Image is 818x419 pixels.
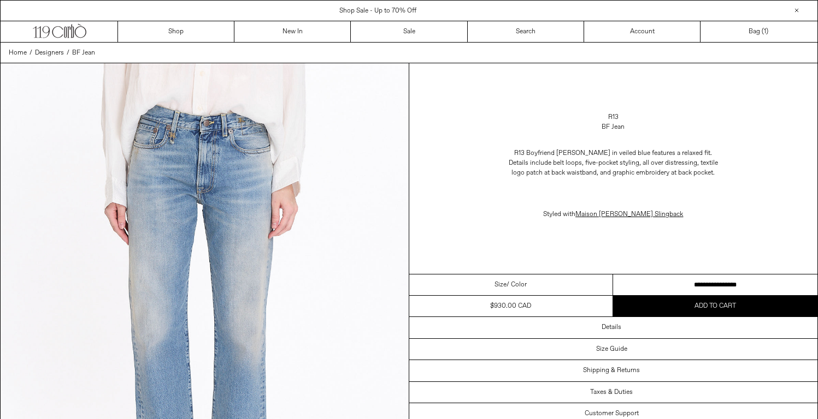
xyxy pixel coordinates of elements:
[490,301,531,311] div: $930.00 CAD
[575,210,683,219] a: Maison [PERSON_NAME] Slingback
[695,302,736,310] span: Add to cart
[596,345,627,353] h3: Size Guide
[67,48,69,58] span: /
[35,48,64,58] a: Designers
[507,280,527,290] span: / Color
[602,122,625,132] div: BF Jean
[764,27,768,37] span: )
[584,21,701,42] a: Account
[509,149,718,177] span: R13 Boyfriend [PERSON_NAME] in veiled blue features a relaxed fit. Details include belt loops, fi...
[30,48,32,58] span: /
[585,410,639,417] h3: Customer Support
[495,280,507,290] span: Size
[234,21,351,42] a: New In
[583,367,640,374] h3: Shipping & Returns
[764,27,766,36] span: 1
[72,48,95,58] a: BF Jean
[118,21,234,42] a: Shop
[468,21,584,42] a: Search
[35,49,64,57] span: Designers
[339,7,416,15] a: Shop Sale - Up to 70% Off
[590,388,633,396] h3: Taxes & Duties
[543,210,683,219] span: Styled with
[9,49,27,57] span: Home
[72,49,95,57] span: BF Jean
[602,324,621,331] h3: Details
[9,48,27,58] a: Home
[701,21,817,42] a: Bag ()
[608,112,619,122] a: R13
[351,21,467,42] a: Sale
[613,296,817,316] button: Add to cart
